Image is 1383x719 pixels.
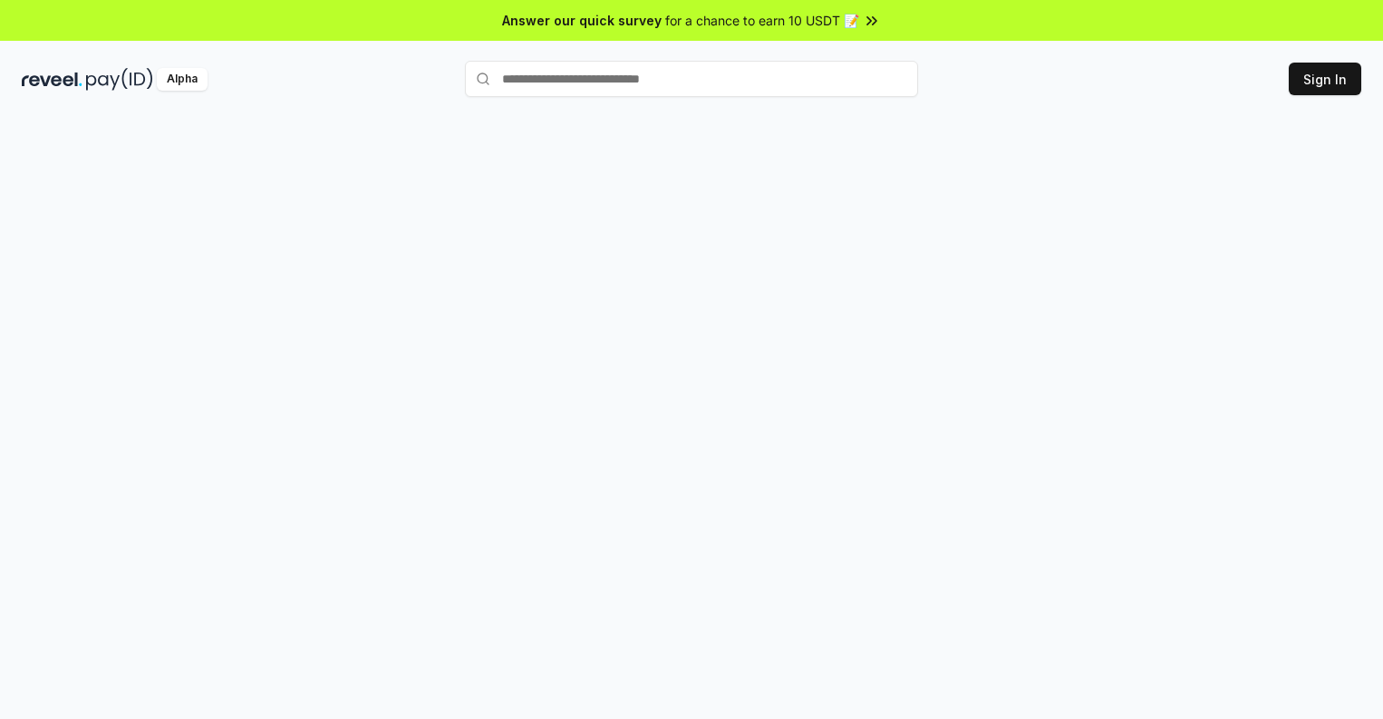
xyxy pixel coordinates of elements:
[22,68,82,91] img: reveel_dark
[157,68,208,91] div: Alpha
[1289,63,1361,95] button: Sign In
[86,68,153,91] img: pay_id
[665,11,859,30] span: for a chance to earn 10 USDT 📝
[502,11,662,30] span: Answer our quick survey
